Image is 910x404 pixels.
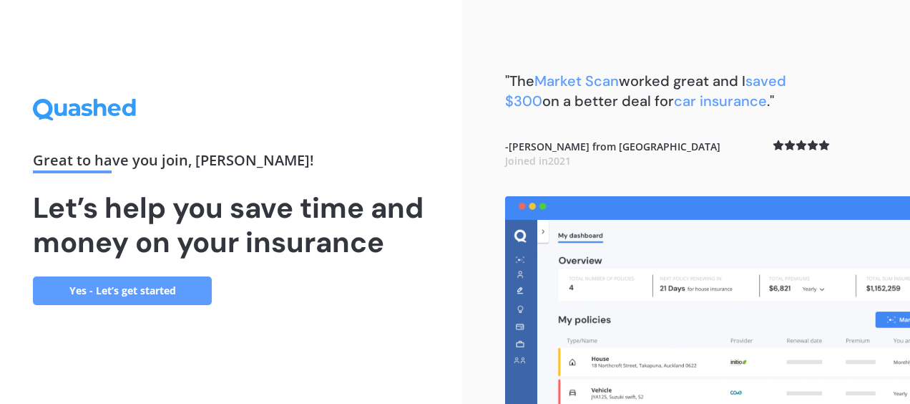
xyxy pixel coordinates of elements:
h1: Let’s help you save time and money on your insurance [33,191,429,259]
b: "The worked great and I on a better deal for ." [505,72,786,110]
div: Great to have you join , [PERSON_NAME] ! [33,153,429,173]
span: Joined in 2021 [505,154,571,168]
span: car insurance [674,92,767,110]
a: Yes - Let’s get started [33,276,212,305]
b: - [PERSON_NAME] from [GEOGRAPHIC_DATA] [505,140,720,168]
span: Market Scan [534,72,619,90]
span: saved $300 [505,72,786,110]
img: dashboard.webp [505,196,910,404]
